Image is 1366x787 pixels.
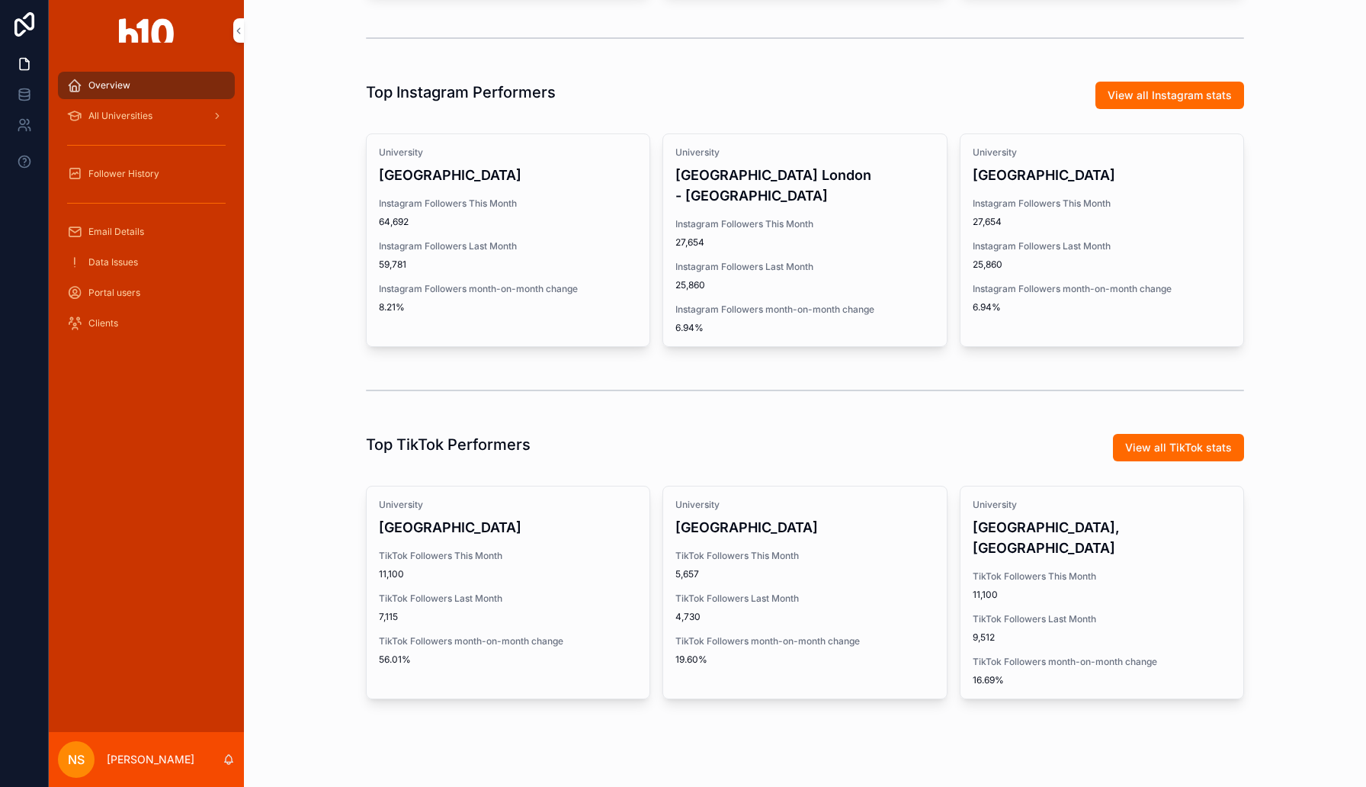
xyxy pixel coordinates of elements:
[973,674,1231,686] span: 16.69%
[973,613,1231,625] span: TikTok Followers Last Month
[379,593,637,605] span: TikTok Followers Last Month
[107,752,194,767] p: [PERSON_NAME]
[973,165,1231,185] h4: [GEOGRAPHIC_DATA]
[88,79,130,92] span: Overview
[675,593,934,605] span: TikTok Followers Last Month
[58,72,235,99] a: Overview
[675,261,934,273] span: Instagram Followers Last Month
[1125,440,1232,455] span: View all TikTok stats
[675,550,934,562] span: TikTok Followers This Month
[675,236,934,249] span: 27,654
[675,322,934,334] span: 6.94%
[973,570,1231,583] span: TikTok Followers This Month
[88,256,138,268] span: Data Issues
[58,279,235,307] a: Portal users
[973,240,1231,252] span: Instagram Followers Last Month
[379,146,637,159] span: University
[366,133,650,347] a: University[GEOGRAPHIC_DATA]Instagram Followers This Month64,692Instagram Followers Last Month59,7...
[88,168,159,180] span: Follower History
[58,249,235,276] a: Data Issues
[675,517,934,538] h4: [GEOGRAPHIC_DATA]
[662,133,947,347] a: University[GEOGRAPHIC_DATA] London - [GEOGRAPHIC_DATA]Instagram Followers This Month27,654Instagr...
[675,218,934,230] span: Instagram Followers This Month
[973,301,1231,313] span: 6.94%
[88,110,152,122] span: All Universities
[366,434,531,455] h1: Top TikTok Performers
[119,18,174,43] img: App logo
[675,611,934,623] span: 4,730
[973,631,1231,644] span: 9,512
[379,635,637,647] span: TikTok Followers month-on-month change
[379,517,637,538] h4: [GEOGRAPHIC_DATA]
[58,218,235,246] a: Email Details
[675,499,934,511] span: University
[379,259,637,271] span: 59,781
[675,279,934,291] span: 25,860
[1108,88,1232,103] span: View all Instagram stats
[379,499,637,511] span: University
[973,216,1231,228] span: 27,654
[675,146,934,159] span: University
[960,133,1244,347] a: University[GEOGRAPHIC_DATA]Instagram Followers This Month27,654Instagram Followers Last Month25,8...
[675,304,934,316] span: Instagram Followers month-on-month change
[379,283,637,295] span: Instagram Followers month-on-month change
[675,635,934,647] span: TikTok Followers month-on-month change
[49,61,244,357] div: scrollable content
[973,283,1231,295] span: Instagram Followers month-on-month change
[675,568,934,580] span: 5,657
[1113,434,1244,461] button: View all TikTok stats
[960,486,1244,699] a: University[GEOGRAPHIC_DATA], [GEOGRAPHIC_DATA]TikTok Followers This Month11,100TikTok Followers L...
[58,160,235,188] a: Follower History
[973,499,1231,511] span: University
[662,486,947,699] a: University[GEOGRAPHIC_DATA]TikTok Followers This Month5,657TikTok Followers Last Month4,730TikTok...
[379,568,637,580] span: 11,100
[88,287,140,299] span: Portal users
[88,226,144,238] span: Email Details
[1095,82,1244,109] button: View all Instagram stats
[973,656,1231,668] span: TikTok Followers month-on-month change
[973,259,1231,271] span: 25,860
[675,165,934,206] h4: [GEOGRAPHIC_DATA] London - [GEOGRAPHIC_DATA]
[675,654,934,666] span: 19.60%
[379,301,637,313] span: 8.21%
[379,216,637,228] span: 64,692
[379,550,637,562] span: TikTok Followers This Month
[973,146,1231,159] span: University
[366,486,650,699] a: University[GEOGRAPHIC_DATA]TikTok Followers This Month11,100TikTok Followers Last Month7,115TikTo...
[973,517,1231,558] h4: [GEOGRAPHIC_DATA], [GEOGRAPHIC_DATA]
[973,589,1231,601] span: 11,100
[379,198,637,210] span: Instagram Followers This Month
[379,240,637,252] span: Instagram Followers Last Month
[58,310,235,337] a: Clients
[68,750,85,769] span: NS
[366,82,556,103] h1: Top Instagram Performers
[88,317,118,329] span: Clients
[379,654,637,666] span: 56.01%
[58,102,235,130] a: All Universities
[379,165,637,185] h4: [GEOGRAPHIC_DATA]
[973,198,1231,210] span: Instagram Followers This Month
[379,611,637,623] span: 7,115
